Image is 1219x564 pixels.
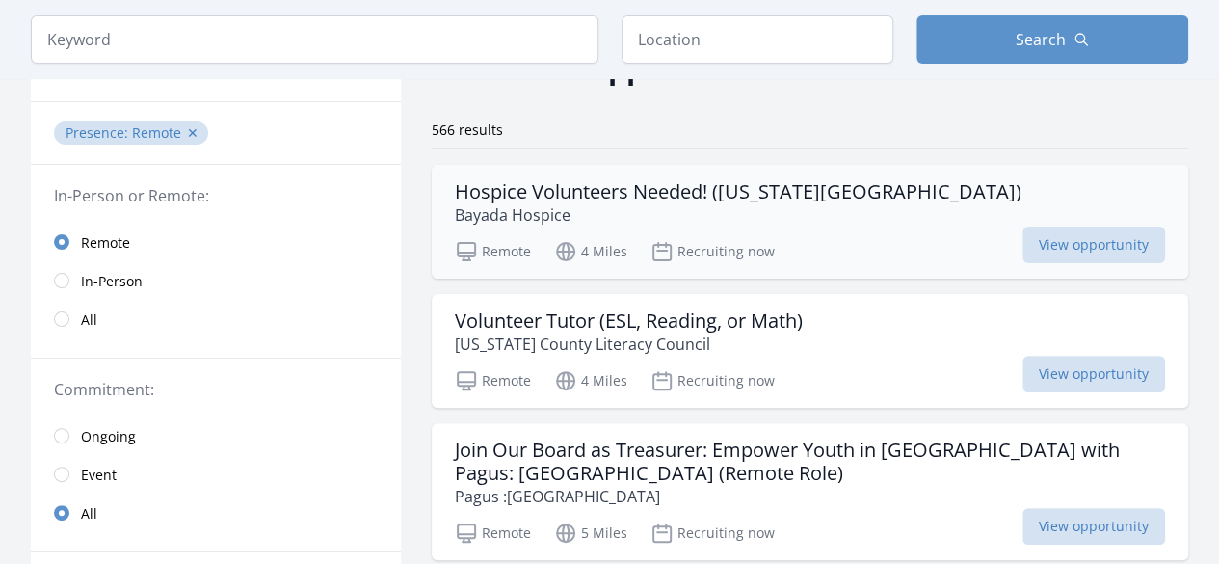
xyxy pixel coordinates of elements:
p: Recruiting now [650,240,775,263]
span: View opportunity [1022,227,1165,263]
p: 4 Miles [554,369,627,392]
legend: In-Person or Remote: [54,184,378,207]
h3: Join Our Board as Treasurer: Empower Youth in [GEOGRAPHIC_DATA] with Pagus: [GEOGRAPHIC_DATA] (Re... [455,439,1165,485]
legend: Commitment: [54,378,378,401]
h3: Volunteer Tutor (ESL, Reading, or Math) [455,309,803,333]
span: Remote [81,233,130,253]
a: Volunteer Tutor (ESL, Reading, or Math) [US_STATE] County Literacy Council Remote 4 Miles Recruit... [432,294,1188,408]
a: Hospice Volunteers Needed! ([US_STATE][GEOGRAPHIC_DATA]) Bayada Hospice Remote 4 Miles Recruiting... [432,165,1188,279]
a: Ongoing [31,416,401,455]
p: Pagus :[GEOGRAPHIC_DATA] [455,485,1165,508]
span: 566 results [432,121,503,139]
span: Search [1016,28,1066,51]
button: ✕ [187,123,199,143]
p: 5 Miles [554,522,627,545]
a: Remote [31,223,401,261]
h3: Hospice Volunteers Needed! ([US_STATE][GEOGRAPHIC_DATA]) [455,180,1021,203]
input: Location [622,15,893,64]
button: Search [916,15,1188,64]
a: All [31,494,401,532]
a: In-Person [31,261,401,300]
span: Event [81,466,117,485]
p: Recruiting now [650,369,775,392]
a: Join Our Board as Treasurer: Empower Youth in [GEOGRAPHIC_DATA] with Pagus: [GEOGRAPHIC_DATA] (Re... [432,423,1188,560]
a: All [31,300,401,338]
span: View opportunity [1022,356,1165,392]
p: Remote [455,369,531,392]
span: All [81,310,97,330]
span: All [81,504,97,524]
p: Recruiting now [650,522,775,545]
p: 4 Miles [554,240,627,263]
input: Keyword [31,15,598,64]
p: Remote [455,240,531,263]
span: Remote [132,123,181,142]
span: View opportunity [1022,508,1165,545]
span: Ongoing [81,427,136,446]
span: In-Person [81,272,143,291]
p: Bayada Hospice [455,203,1021,227]
p: [US_STATE] County Literacy Council [455,333,803,356]
span: Presence : [66,123,132,142]
a: Event [31,455,401,494]
p: Remote [455,522,531,545]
